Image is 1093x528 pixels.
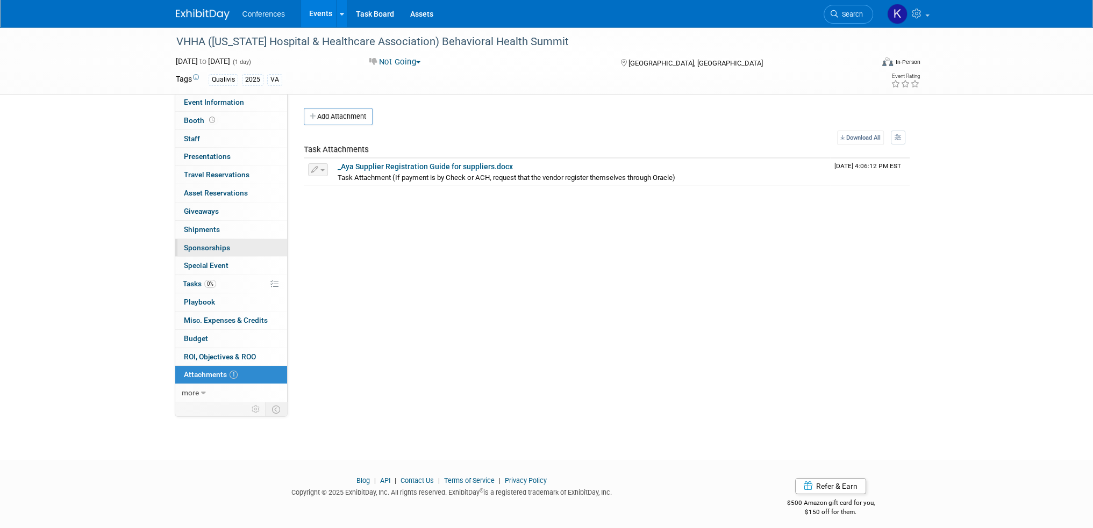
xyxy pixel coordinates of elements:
div: VHHA ([US_STATE] Hospital & Healthcare Association) Behavioral Health Summit [173,32,857,52]
a: Event Information [175,93,287,111]
span: Task Attachments [304,144,369,154]
span: Booth [184,116,217,125]
span: Misc. Expenses & Credits [184,316,268,324]
div: Event Format [810,56,920,72]
a: Staff [175,130,287,148]
span: Special Event [184,261,228,270]
a: Budget [175,330,287,348]
span: to [198,57,208,66]
span: Shipments [184,225,220,234]
span: | [435,476,442,484]
a: Sponsorships [175,239,287,257]
td: Personalize Event Tab Strip [247,402,266,416]
span: Upload Timestamp [834,162,901,170]
span: [GEOGRAPHIC_DATA], [GEOGRAPHIC_DATA] [628,59,763,67]
span: Event Information [184,98,244,106]
a: Giveaways [175,202,287,220]
sup: ® [480,488,483,494]
a: Booth [175,112,287,129]
span: Booth not reserved yet [207,116,217,124]
div: Event Rating [890,74,919,79]
span: ROI, Objectives & ROO [184,352,256,361]
div: $500 Amazon gift card for you, [744,491,918,516]
a: Blog [356,476,370,484]
a: Contact Us [401,476,434,484]
span: Attachments [184,370,238,379]
span: Tasks [183,279,216,288]
a: _Aya Supplier Registration Guide for suppliers.docx [338,162,513,171]
span: Budget [184,334,208,343]
a: ROI, Objectives & ROO [175,348,287,366]
div: $150 off for them. [744,508,918,517]
span: 1 [230,371,238,379]
a: Presentations [175,148,287,165]
span: | [392,476,399,484]
a: Tasks0% [175,275,287,293]
img: Katie Widhelm [887,4,908,24]
span: | [372,476,378,484]
span: Task Attachment (If payment is by Check or ACH, request that the vendor register themselves throu... [338,173,675,182]
span: Presentations [184,152,231,161]
a: Special Event [175,257,287,274]
a: Search [824,5,873,24]
span: (1 day) [232,59,251,66]
span: Sponsorships [184,243,230,252]
a: Refer & Earn [795,478,866,494]
img: Format-Inperson.png [882,57,893,66]
div: Copyright © 2025 ExhibitDay, Inc. All rights reserved. ExhibitDay is a registered trademark of Ex... [176,485,728,497]
a: Travel Reservations [175,166,287,184]
a: API [380,476,390,484]
span: Staff [184,134,200,143]
span: | [496,476,503,484]
span: Conferences [242,10,285,18]
span: Playbook [184,298,215,306]
td: Toggle Event Tabs [265,402,287,416]
span: more [182,388,199,397]
a: Terms of Service [444,476,495,484]
a: Playbook [175,293,287,311]
a: Privacy Policy [505,476,547,484]
img: ExhibitDay [176,9,230,20]
a: Attachments1 [175,366,287,384]
a: Misc. Expenses & Credits [175,312,287,329]
div: In-Person [895,58,920,66]
a: Shipments [175,221,287,238]
span: Travel Reservations [184,170,249,179]
div: 2025 [242,74,263,85]
span: Asset Reservations [184,189,248,197]
a: Download All [837,131,884,145]
td: Tags [176,74,199,86]
a: more [175,384,287,402]
div: Qualivis [209,74,238,85]
span: 0% [204,280,216,288]
span: [DATE] [DATE] [176,57,230,66]
button: Add Attachment [304,108,373,125]
div: VA [267,74,282,85]
button: Not Going [366,56,425,68]
span: Search [838,10,863,18]
a: Asset Reservations [175,184,287,202]
td: Upload Timestamp [830,158,910,185]
span: Giveaways [184,207,219,215]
